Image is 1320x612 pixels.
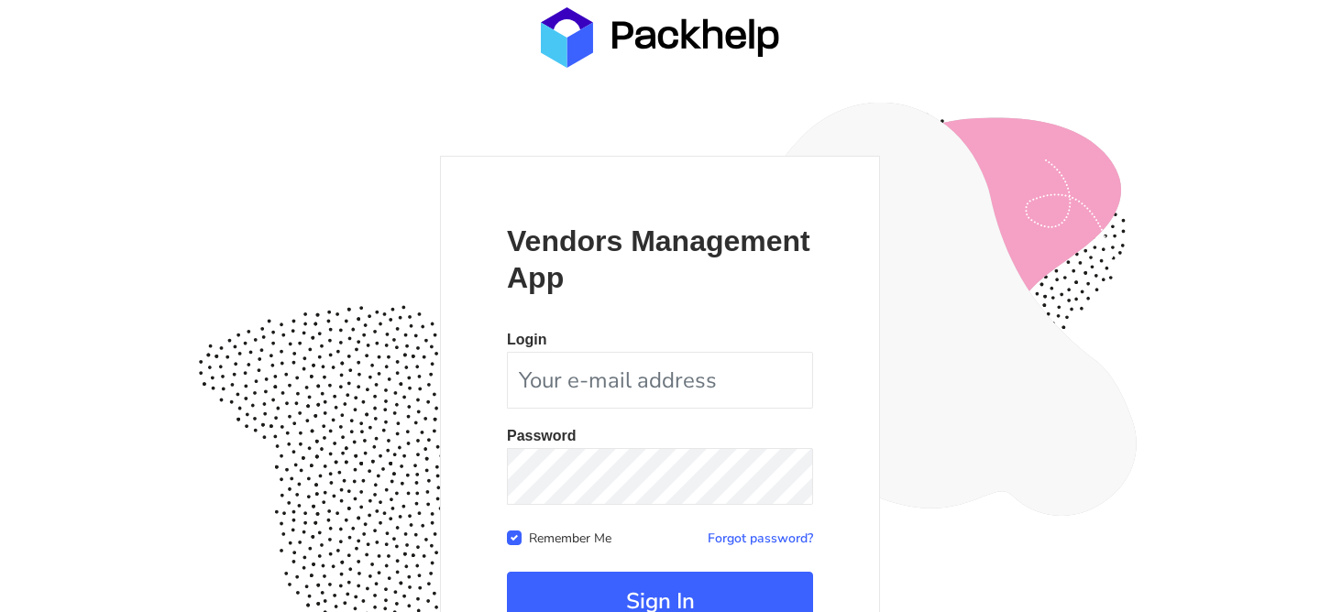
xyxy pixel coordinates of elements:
p: Password [507,429,813,443]
a: Forgot password? [708,530,813,547]
input: Your e-mail address [507,352,813,409]
p: Vendors Management App [507,223,813,296]
label: Remember Me [529,527,611,547]
p: Login [507,333,813,347]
